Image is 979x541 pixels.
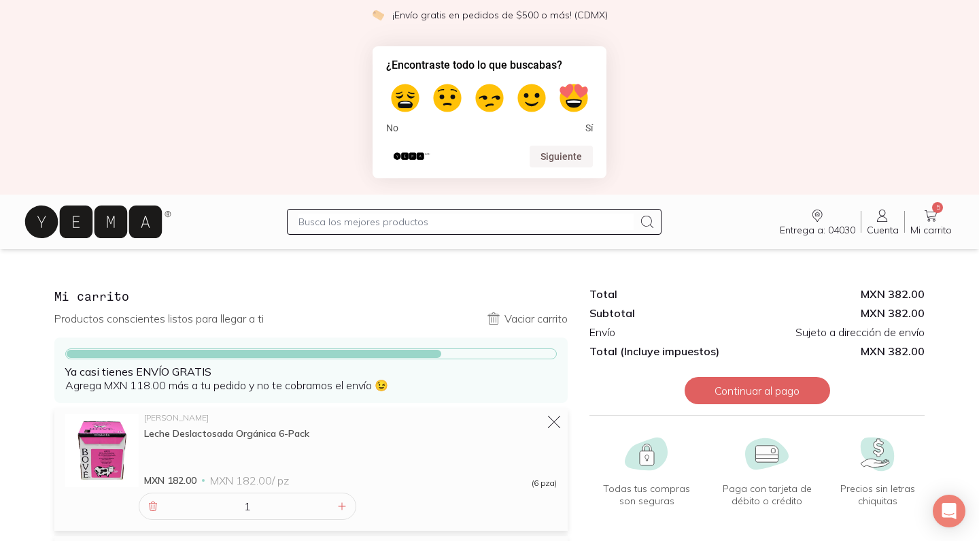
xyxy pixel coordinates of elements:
p: Vaciar carrito [504,312,568,325]
div: Open Intercom Messenger [933,495,965,527]
div: MXN 382.00 [757,306,925,320]
a: Cuenta [861,208,904,236]
strong: Ya casi tienes ENVÍO GRATIS [65,365,211,378]
img: check [372,9,384,21]
a: Entrega a: 04030 [774,208,861,236]
h3: Mi carrito [54,287,568,305]
div: Leche Deslactosada Orgánica 6-Pack [144,427,557,440]
span: 5 [932,202,943,213]
p: Agrega MXN 118.00 más a tu pedido y no te cobramos el envío 😉 [65,365,557,392]
span: Todas tus compras son seguras [595,482,698,507]
div: Subtotal [589,306,757,320]
div: MXN 382.00 [757,287,925,301]
span: Mi carrito [910,224,952,236]
a: Leche Deslactosada Orgánica 6-Pack[PERSON_NAME]Leche Deslactosada Orgánica 6-PackMXN 182.00MXN 18... [65,414,557,487]
span: MXN 182.00 [144,474,196,487]
span: MXN 182.00 / pz [210,474,289,487]
div: Sujeto a dirección de envío [757,325,925,339]
button: Siguiente pregunta [530,146,593,167]
img: Leche Deslactosada Orgánica 6-Pack [65,414,139,487]
span: Cuenta [867,224,899,236]
span: (6 pza) [532,479,557,487]
div: Total [589,287,757,301]
span: Entrega a: 04030 [780,224,855,236]
span: Precios sin letras chiquitas [836,482,919,507]
p: Productos conscientes listos para llegar a ti [54,312,264,325]
div: ¿Encontraste todo lo que buscabas? Select an option from 1 to 5, with 1 being No and 5 being Sí [386,79,593,135]
div: [PERSON_NAME] [144,414,557,422]
input: Busca los mejores productos [298,214,633,230]
span: Paga con tarjeta de débito o crédito [709,482,825,507]
a: 5Mi carrito [905,208,957,236]
p: ¡Envío gratis en pedidos de $500 o más! (CDMX) [392,8,608,22]
div: Envío [589,325,757,339]
div: Total (Incluye impuestos) [589,344,757,358]
span: MXN 382.00 [757,344,925,358]
span: No [386,122,398,135]
h2: ¿Encontraste todo lo que buscabas? Select an option from 1 to 5, with 1 being No and 5 being Sí [386,57,593,73]
button: Continuar al pago [685,377,830,404]
span: Sí [585,122,593,135]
